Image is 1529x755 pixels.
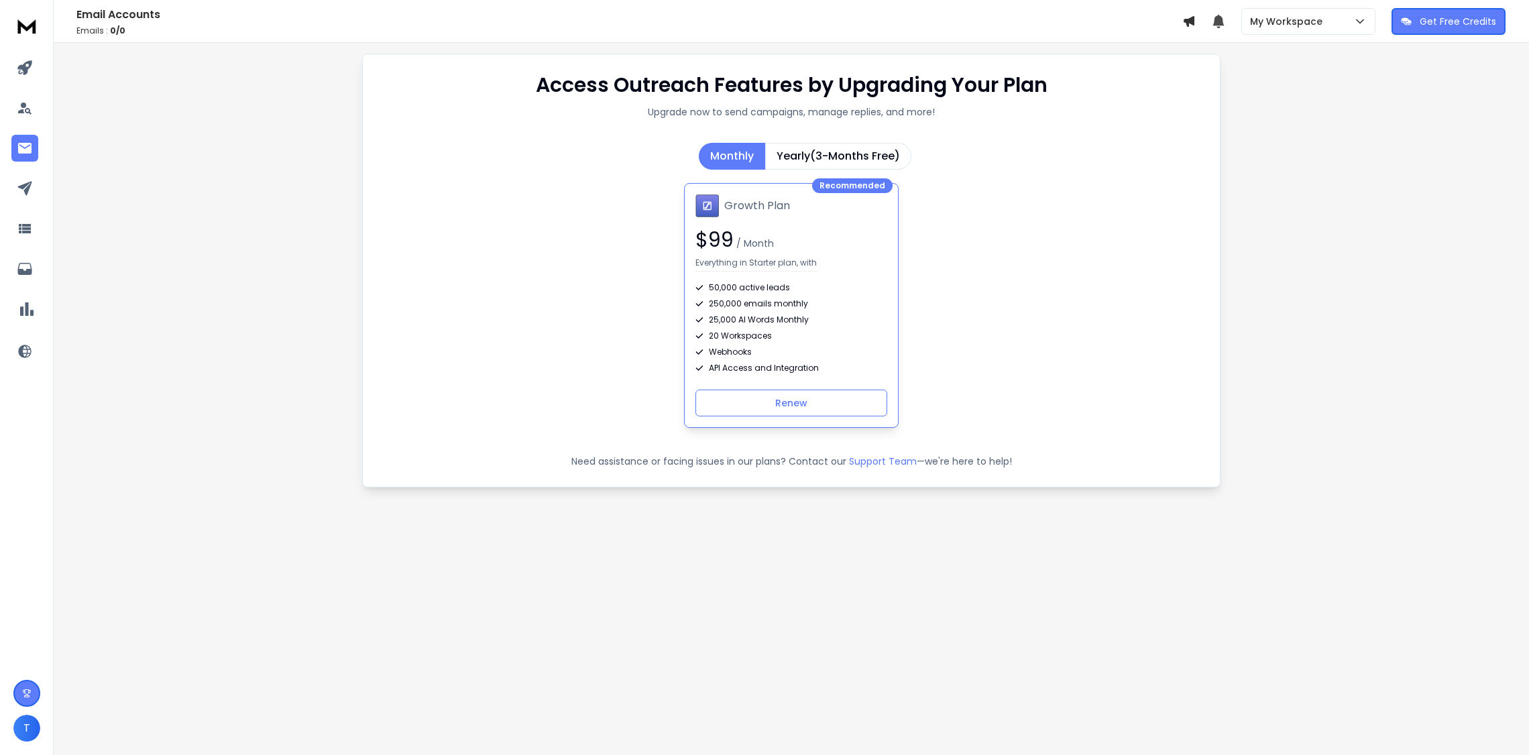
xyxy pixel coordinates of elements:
[13,715,40,742] button: T
[695,298,887,309] div: 250,000 emails monthly
[76,7,1182,23] h1: Email Accounts
[849,455,917,468] button: Support Team
[695,363,887,373] div: API Access and Integration
[695,331,887,341] div: 20 Workspaces
[76,25,1182,36] p: Emails :
[724,198,790,214] h1: Growth Plan
[536,73,1047,97] h1: Access Outreach Features by Upgrading Your Plan
[13,13,40,38] img: logo
[110,25,125,36] span: 0 / 0
[695,347,887,357] div: Webhooks
[695,225,734,254] span: $ 99
[734,237,774,250] span: / Month
[695,314,887,325] div: 25,000 AI Words Monthly
[1392,8,1506,35] button: Get Free Credits
[695,194,719,217] img: Growth Plan icon
[1420,15,1496,28] p: Get Free Credits
[382,455,1201,468] p: Need assistance or facing issues in our plans? Contact our —we're here to help!
[1250,15,1328,28] p: My Workspace
[812,178,893,193] div: Recommended
[648,105,935,119] p: Upgrade now to send campaigns, manage replies, and more!
[695,282,887,293] div: 50,000 active leads
[695,390,887,416] button: Renew
[765,143,911,170] button: Yearly(3-Months Free)
[695,257,817,272] p: Everything in Starter plan, with
[699,143,765,170] button: Monthly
